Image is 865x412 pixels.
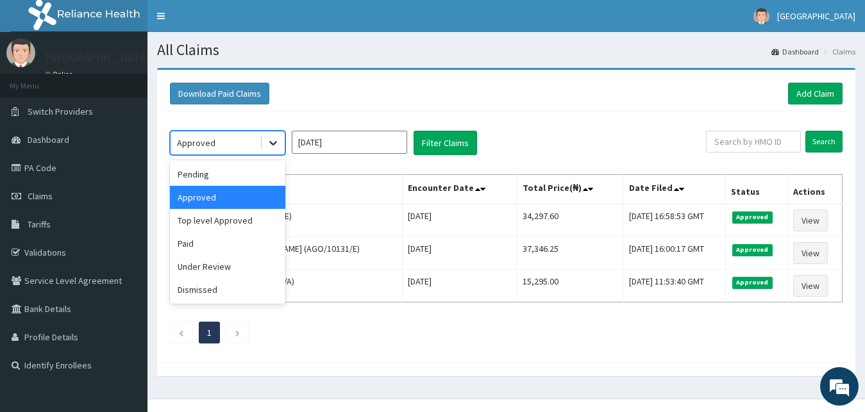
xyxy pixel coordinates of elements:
[45,52,151,63] p: [GEOGRAPHIC_DATA]
[732,211,773,223] span: Approved
[788,83,843,104] a: Add Claim
[403,175,517,204] th: Encounter Date
[178,327,184,338] a: Previous page
[771,46,819,57] a: Dashboard
[414,131,477,155] button: Filter Claims
[793,210,828,231] a: View
[793,275,828,297] a: View
[403,237,517,270] td: [DATE]
[517,175,623,204] th: Total Price(₦)
[28,190,53,202] span: Claims
[403,270,517,302] td: [DATE]
[623,204,726,237] td: [DATE] 16:58:53 GMT
[517,237,623,270] td: 37,346.25
[403,204,517,237] td: [DATE]
[170,209,285,232] div: Top level Approved
[28,106,93,117] span: Switch Providers
[170,83,269,104] button: Download Paid Claims
[788,175,843,204] th: Actions
[74,124,177,254] span: We're online!
[170,232,285,255] div: Paid
[28,218,51,230] span: Tariffs
[753,8,769,24] img: User Image
[6,276,244,320] textarea: Type your message and hit 'Enter'
[171,270,403,302] td: OLISE UNCLE EKE (ABP/10524/A)
[706,131,801,152] input: Search by HMO ID
[623,175,726,204] th: Date Filed
[732,244,773,256] span: Approved
[292,131,407,154] input: Select Month and Year
[820,46,855,57] li: Claims
[170,278,285,301] div: Dismissed
[623,270,726,302] td: [DATE] 11:53:40 GMT
[177,136,215,149] div: Approved
[207,327,212,338] a: Page 1 is your current page
[235,327,240,338] a: Next page
[67,72,215,88] div: Chat with us now
[623,237,726,270] td: [DATE] 16:00:17 GMT
[777,10,855,22] span: [GEOGRAPHIC_DATA]
[170,255,285,278] div: Under Review
[171,175,403,204] th: Name
[726,175,788,204] th: Status
[157,42,855,58] h1: All Claims
[28,134,69,145] span: Dashboard
[805,131,843,152] input: Search
[517,270,623,302] td: 15,295.00
[24,64,52,96] img: d_794563401_company_1708531726252_794563401
[732,277,773,288] span: Approved
[6,38,35,67] img: User Image
[793,242,828,264] a: View
[517,204,623,237] td: 34,297.60
[45,70,76,79] a: Online
[170,163,285,186] div: Pending
[170,186,285,209] div: Approved
[171,204,403,237] td: [PERSON_NAME] (ELK/10013/E)
[210,6,241,37] div: Minimize live chat window
[171,237,403,270] td: [PERSON_NAME] [PERSON_NAME] (AGO/10131/E)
